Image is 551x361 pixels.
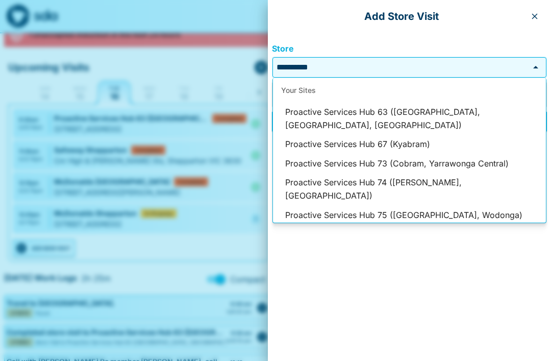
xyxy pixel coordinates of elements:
[273,154,546,174] li: Proactive Services Hub 73 (Cobram, Yarrawonga Central)
[529,60,543,75] button: Close
[273,135,546,154] li: Proactive Services Hub 67 (Kyabram)
[272,111,547,132] button: ADD VISIT
[272,43,547,55] label: Store
[273,206,546,225] li: Proactive Services Hub 75 ([GEOGRAPHIC_DATA], Wodonga)
[273,78,546,103] div: Your Sites
[272,82,547,107] div: Now or Scheduled
[273,103,546,135] li: Proactive Services Hub 63 ([GEOGRAPHIC_DATA], [GEOGRAPHIC_DATA], [GEOGRAPHIC_DATA])
[273,173,546,205] li: Proactive Services Hub 74 ([PERSON_NAME], [GEOGRAPHIC_DATA])
[276,8,527,25] p: Add Store Visit
[272,82,410,107] button: Start Now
